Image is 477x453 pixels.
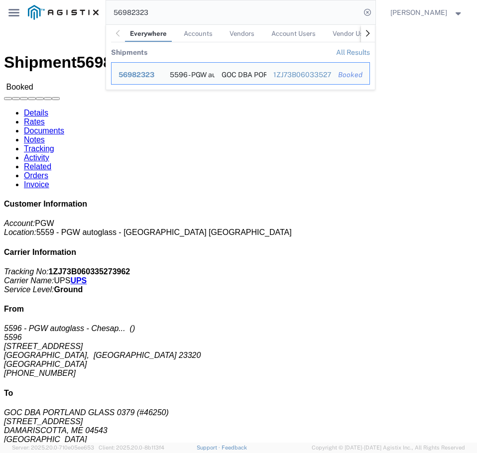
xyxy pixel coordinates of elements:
[312,444,465,452] span: Copyright © [DATE]-[DATE] Agistix Inc., All Rights Reserved
[111,42,147,62] th: Shipments
[12,445,94,451] span: Server: 2025.20.0-710e05ee653
[390,6,464,18] button: [PERSON_NAME]
[99,445,164,451] span: Client: 2025.20.0-8b113f4
[333,30,373,37] span: Vendor Users
[119,70,156,80] div: 56982323
[197,445,222,451] a: Support
[230,30,254,37] span: Vendors
[222,445,247,451] a: Feedback
[184,30,213,37] span: Accounts
[390,7,447,18] span: Kayla Donahue
[222,63,259,84] div: GOC DBA PORTLAND GLASS 0379
[28,5,99,20] img: logo
[271,30,316,37] span: Account Users
[106,0,360,24] input: Search for shipment number, reference number
[337,48,370,56] a: View all shipments found by criterion
[338,70,362,80] div: Booked
[119,71,154,79] span: 56982323
[170,63,208,84] div: 5596 - PGW autoglass - Chesapeake
[130,30,167,37] span: Everywhere
[111,42,375,90] table: Search Results
[273,70,324,80] div: 1ZJ73B060335273962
